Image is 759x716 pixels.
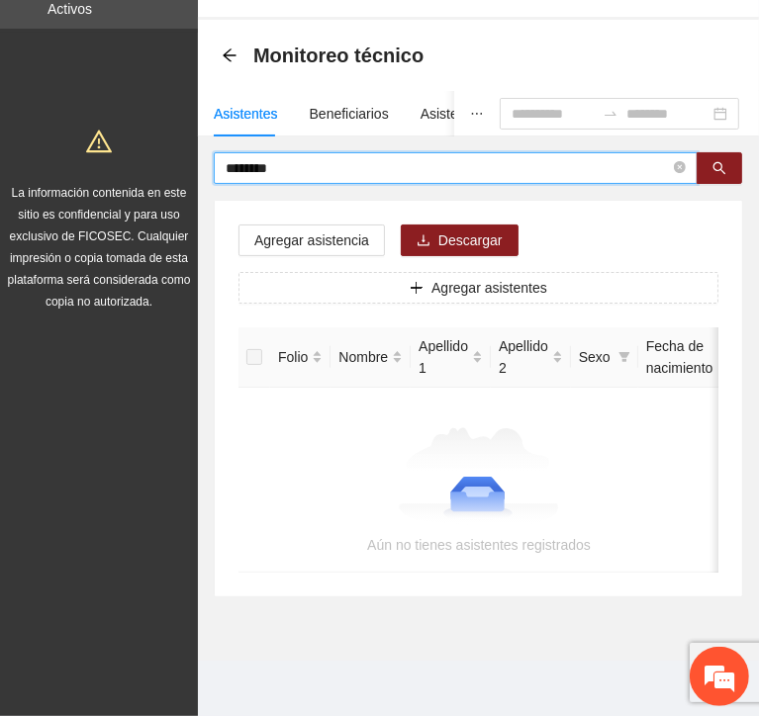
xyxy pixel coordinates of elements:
textarea: Escriba su mensaje y pulse “Intro” [10,492,377,562]
span: warning [86,129,112,154]
span: Nombre [338,346,388,368]
span: search [712,161,726,177]
th: Apellido 1 [411,327,491,388]
button: plusAgregar asistentes [238,272,718,304]
a: Activos [47,1,92,17]
span: filter [615,342,634,372]
button: ellipsis [454,91,500,136]
span: Descargar [438,229,503,251]
th: Apellido 2 [491,327,571,388]
span: to [603,106,618,122]
div: Back [222,47,237,64]
span: Estamos en línea. [115,240,273,440]
span: Agregar asistentes [431,277,547,299]
span: close-circle [674,159,686,178]
span: plus [410,281,424,297]
div: Asistencias [421,103,491,125]
span: Monitoreo técnico [253,40,424,71]
div: Beneficiarios [310,103,389,125]
span: download [417,233,430,249]
div: Aún no tienes asistentes registrados [262,534,696,556]
div: Minimizar ventana de chat en vivo [325,10,372,57]
th: Folio [270,327,331,388]
div: Asistentes [214,103,278,125]
span: filter [618,351,630,363]
th: Nombre [331,327,411,388]
span: La información contenida en este sitio es confidencial y para uso exclusivo de FICOSEC. Cualquier... [8,186,191,309]
span: ellipsis [470,107,484,121]
span: Sexo [579,346,611,368]
div: Chatee con nosotros ahora [103,101,332,127]
img: Aún no tienes asistentes registrados [399,427,560,526]
button: downloadDescargar [401,224,519,256]
span: close-circle [674,161,686,173]
th: Fecha de nacimiento [638,327,721,388]
span: arrow-left [222,47,237,63]
span: Agregar asistencia [254,229,369,251]
button: Agregar asistencia [238,224,385,256]
span: Folio [278,346,308,368]
span: Apellido 2 [499,335,548,379]
span: swap-right [603,106,618,122]
button: search [697,152,742,184]
span: Apellido 1 [419,335,468,379]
